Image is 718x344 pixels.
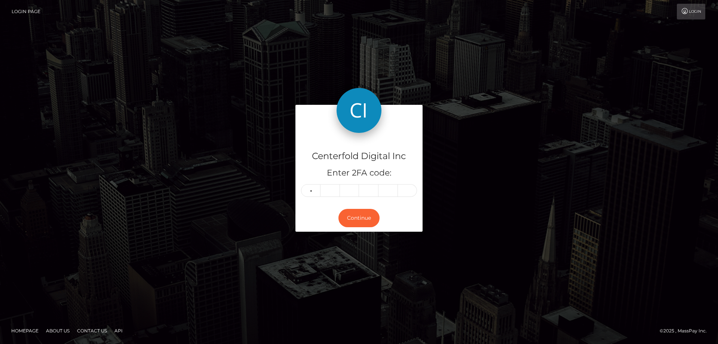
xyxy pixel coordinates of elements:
[338,209,380,227] button: Continue
[12,4,40,19] a: Login Page
[677,4,705,19] a: Login
[43,325,73,337] a: About Us
[74,325,110,337] a: Contact Us
[660,327,712,335] div: © 2025 , MassPay Inc.
[111,325,126,337] a: API
[8,325,42,337] a: Homepage
[301,167,417,179] h5: Enter 2FA code:
[301,150,417,163] h4: Centerfold Digital Inc
[337,88,381,133] img: Centerfold Digital Inc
